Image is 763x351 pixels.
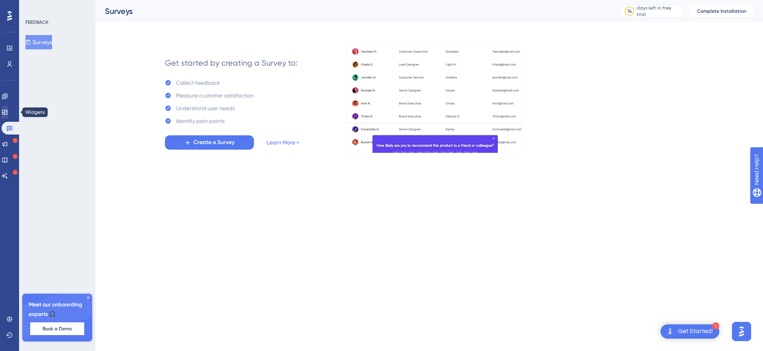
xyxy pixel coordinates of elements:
[29,300,86,319] span: Meet our onboarding experts 🎧
[30,322,84,335] button: Book a Demo
[165,135,254,150] button: Create a Survey
[697,8,746,14] span: Complete Installation
[176,78,220,88] div: Collect feedback
[346,47,522,153] img: b81bf5b5c10d0e3e90f664060979471a.gif
[665,327,675,336] img: launcher-image-alternative-text
[678,327,713,336] div: Get Started!
[165,57,298,68] div: Get started by creating a Survey to:
[627,8,632,14] div: 14
[637,5,681,18] div: days left in free trial
[730,320,753,343] iframe: UserGuiding AI Assistant Launcher
[25,19,48,25] div: FEEDBACK
[690,5,753,18] button: Complete Installation
[43,326,72,332] span: Book a Demo
[19,2,50,12] span: Need Help?
[176,91,254,100] div: Measure customer satisfaction
[660,324,719,339] div: Open Get Started! checklist, remaining modules: 1
[194,138,234,147] span: Create a Survey
[105,6,600,17] div: Surveys
[176,116,225,126] div: Identify pain points
[25,35,52,49] button: Surveys
[176,103,235,113] div: Understand user needs
[267,138,299,147] a: Learn More >
[712,322,719,330] div: 1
